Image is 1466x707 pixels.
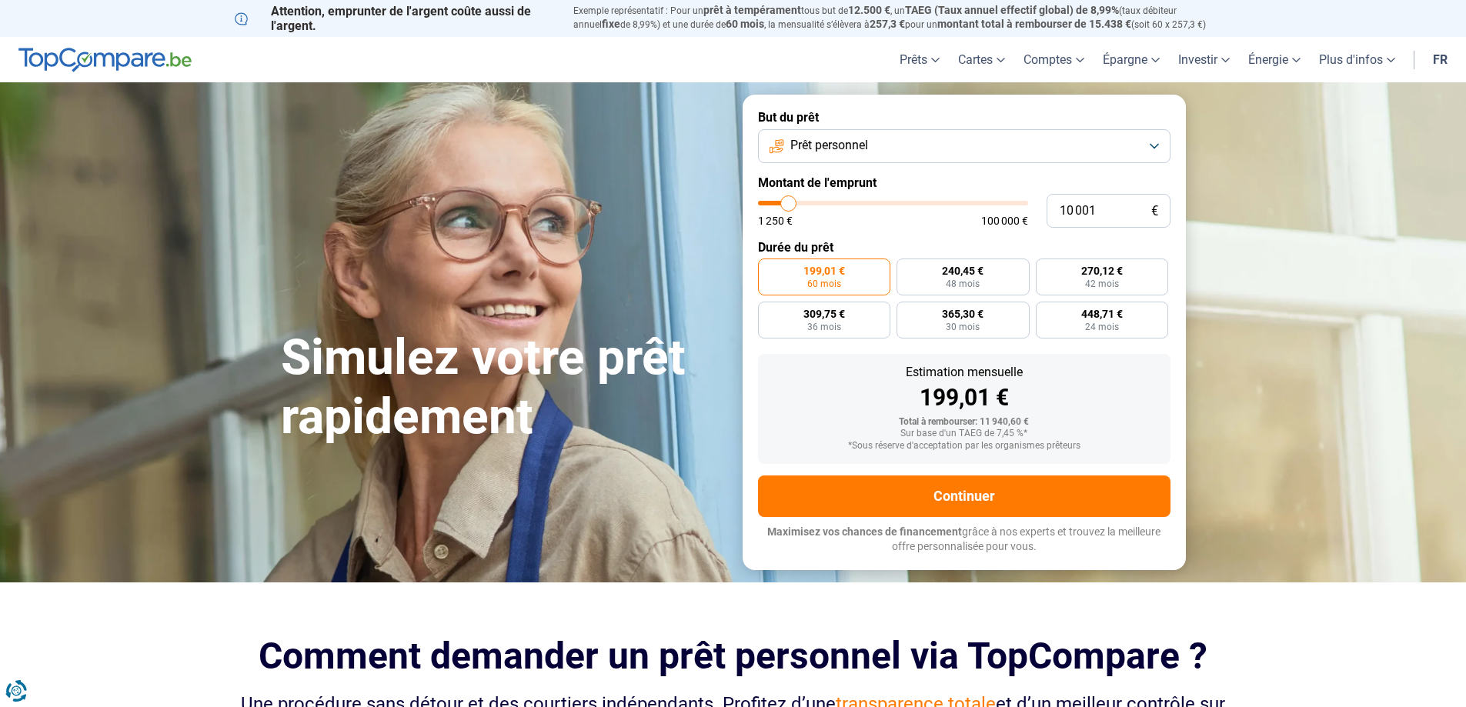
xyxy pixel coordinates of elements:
[602,18,620,30] span: fixe
[1151,205,1158,218] span: €
[807,279,841,288] span: 60 mois
[235,635,1232,677] h2: Comment demander un prêt personnel via TopCompare ?
[790,137,868,154] span: Prêt personnel
[870,18,905,30] span: 257,3 €
[1085,322,1119,332] span: 24 mois
[758,129,1170,163] button: Prêt personnel
[949,37,1014,82] a: Cartes
[703,4,801,16] span: prêt à tempérament
[803,308,845,319] span: 309,75 €
[235,4,555,33] p: Attention, emprunter de l'argent coûte aussi de l'argent.
[1424,37,1457,82] a: fr
[803,265,845,276] span: 199,01 €
[770,417,1158,428] div: Total à rembourser: 11 940,60 €
[937,18,1131,30] span: montant total à rembourser de 15.438 €
[1085,279,1119,288] span: 42 mois
[1094,37,1169,82] a: Épargne
[1014,37,1094,82] a: Comptes
[890,37,949,82] a: Prêts
[767,525,962,538] span: Maximisez vos chances de financement
[946,279,980,288] span: 48 mois
[1081,265,1123,276] span: 270,12 €
[726,18,764,30] span: 60 mois
[848,4,890,16] span: 12.500 €
[942,308,983,319] span: 365,30 €
[1169,37,1239,82] a: Investir
[1081,308,1123,319] span: 448,71 €
[573,4,1232,32] p: Exemple représentatif : Pour un tous but de , un (taux débiteur annuel de 8,99%) et une durée de ...
[1310,37,1404,82] a: Plus d'infos
[758,240,1170,255] label: Durée du prêt
[758,110,1170,125] label: But du prêt
[18,48,192,72] img: TopCompare
[807,322,841,332] span: 36 mois
[942,265,983,276] span: 240,45 €
[770,386,1158,409] div: 199,01 €
[770,366,1158,379] div: Estimation mensuelle
[758,215,793,226] span: 1 250 €
[905,4,1119,16] span: TAEG (Taux annuel effectif global) de 8,99%
[281,328,724,447] h1: Simulez votre prêt rapidement
[770,441,1158,452] div: *Sous réserve d'acceptation par les organismes prêteurs
[758,475,1170,517] button: Continuer
[758,525,1170,555] p: grâce à nos experts et trouvez la meilleure offre personnalisée pour vous.
[946,322,980,332] span: 30 mois
[981,215,1028,226] span: 100 000 €
[758,175,1170,190] label: Montant de l'emprunt
[1239,37,1310,82] a: Énergie
[770,429,1158,439] div: Sur base d'un TAEG de 7,45 %*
